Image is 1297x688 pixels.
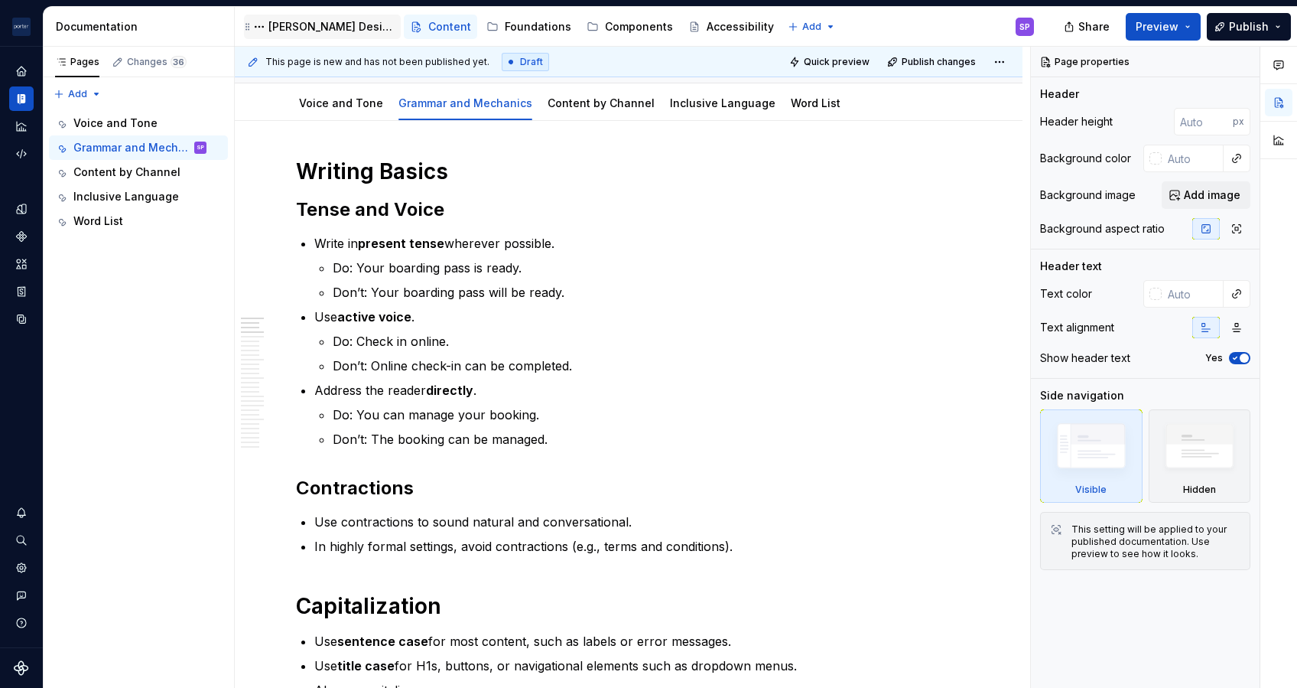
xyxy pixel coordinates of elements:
[902,56,976,68] span: Publish changes
[314,513,961,531] p: Use contractions to sound natural and conversational.
[296,476,961,501] h2: Contractions
[73,189,179,204] div: Inclusive Language
[14,660,29,676] svg: Supernova Logo
[197,140,204,155] div: SP
[670,96,775,109] a: Inclusive Language
[9,556,34,580] a: Settings
[682,15,780,39] a: Accessibility
[783,16,840,37] button: Add
[9,197,34,221] a: Design tokens
[1136,19,1178,34] span: Preview
[1040,86,1079,102] div: Header
[426,383,473,398] strong: directly
[1162,145,1224,172] input: Auto
[505,19,571,34] div: Foundations
[9,279,34,304] a: Storybook stories
[49,209,228,233] a: Word List
[605,19,673,34] div: Components
[296,197,961,222] h2: Tense and Voice
[268,19,395,34] div: [PERSON_NAME] Design
[392,86,538,119] div: Grammar and Mechanics
[1233,116,1244,128] p: px
[480,15,577,39] a: Foundations
[244,15,401,39] a: [PERSON_NAME] Design
[398,96,532,109] a: Grammar and Mechanics
[333,259,961,277] p: Do: Your boarding pass is ready.
[404,15,477,39] a: Content
[358,236,444,251] strong: present tense
[293,86,389,119] div: Voice and Tone
[1126,13,1201,41] button: Preview
[9,224,34,249] a: Components
[1207,13,1291,41] button: Publish
[299,96,383,109] a: Voice and Tone
[802,21,821,33] span: Add
[333,430,961,448] p: Don’t: The booking can be managed.
[804,56,870,68] span: Quick preview
[296,592,961,620] h1: Capitalization
[337,634,428,649] strong: sentence case
[1184,187,1240,203] span: Add image
[265,56,489,68] span: This page is new and has not been published yet.
[1040,320,1114,335] div: Text alignment
[1040,388,1124,403] div: Side navigation
[68,88,87,100] span: Add
[1078,19,1110,34] span: Share
[1040,221,1165,236] div: Background aspect ratio
[541,86,661,119] div: Content by Channel
[9,583,34,608] div: Contact support
[333,406,961,424] p: Do: You can manage your booking.
[55,56,99,68] div: Pages
[520,56,543,68] span: Draft
[9,59,34,83] a: Home
[73,140,191,155] div: Grammar and Mechanics
[580,15,679,39] a: Components
[49,184,228,209] a: Inclusive Language
[785,86,847,119] div: Word List
[49,160,228,184] a: Content by Channel
[296,158,961,185] h1: Writing Basics
[664,86,782,119] div: Inclusive Language
[49,111,228,135] a: Voice and Tone
[333,332,961,351] p: Do: Check in online.
[333,357,961,375] p: Don’t: Online check-in can be completed.
[9,307,34,331] a: Data sources
[707,19,774,34] div: Accessibility
[1075,484,1107,496] div: Visible
[49,135,228,160] a: Grammar and MechanicsSP
[9,501,34,525] button: Notifications
[73,116,158,131] div: Voice and Tone
[1040,409,1143,503] div: Visible
[333,283,961,302] p: Don’t: Your boarding pass will be ready.
[1040,351,1130,366] div: Show header text
[1040,286,1092,302] div: Text color
[1174,108,1233,135] input: Auto
[1162,280,1224,308] input: Auto
[785,51,876,73] button: Quick preview
[548,96,655,109] a: Content by Channel
[9,86,34,111] a: Documentation
[1149,409,1251,503] div: Hidden
[314,657,961,675] p: Use for H1s, buttons, or navigational elements such as dropdown menus.
[73,165,180,180] div: Content by Channel
[9,252,34,276] a: Assets
[49,111,228,233] div: Page tree
[49,83,106,105] button: Add
[73,214,123,229] div: Word List
[314,632,961,651] p: Use for most content, such as labels or error messages.
[9,142,34,166] a: Code automation
[9,528,34,553] button: Search ⌘K
[337,658,395,673] strong: title case
[314,234,961,253] p: Write in wherever possible.
[1040,114,1113,129] div: Header height
[12,18,31,36] img: f0306bc8-3074-41fb-b11c-7d2e8671d5eb.png
[1056,13,1120,41] button: Share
